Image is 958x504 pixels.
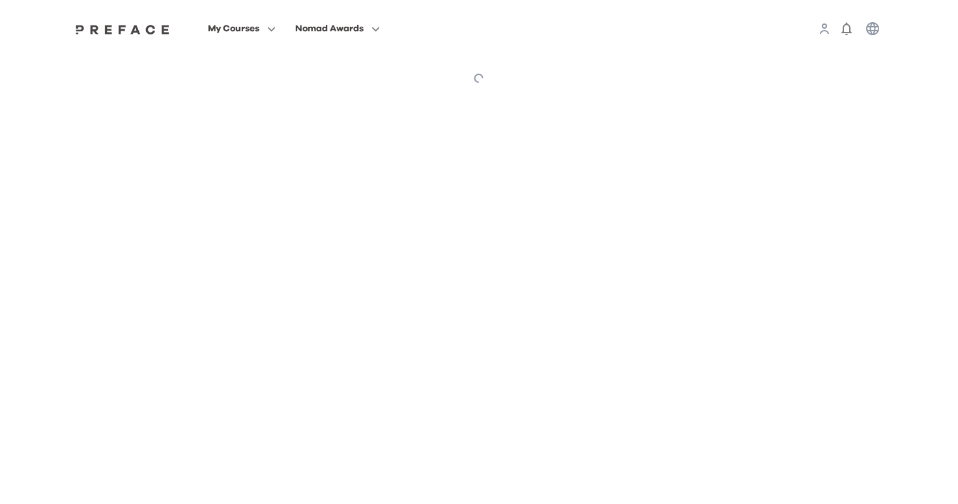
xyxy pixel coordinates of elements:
[291,20,384,37] button: Nomad Awards
[208,21,259,37] span: My Courses
[204,20,280,37] button: My Courses
[72,23,173,34] a: Preface Logo
[72,24,173,35] img: Preface Logo
[295,21,364,37] span: Nomad Awards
